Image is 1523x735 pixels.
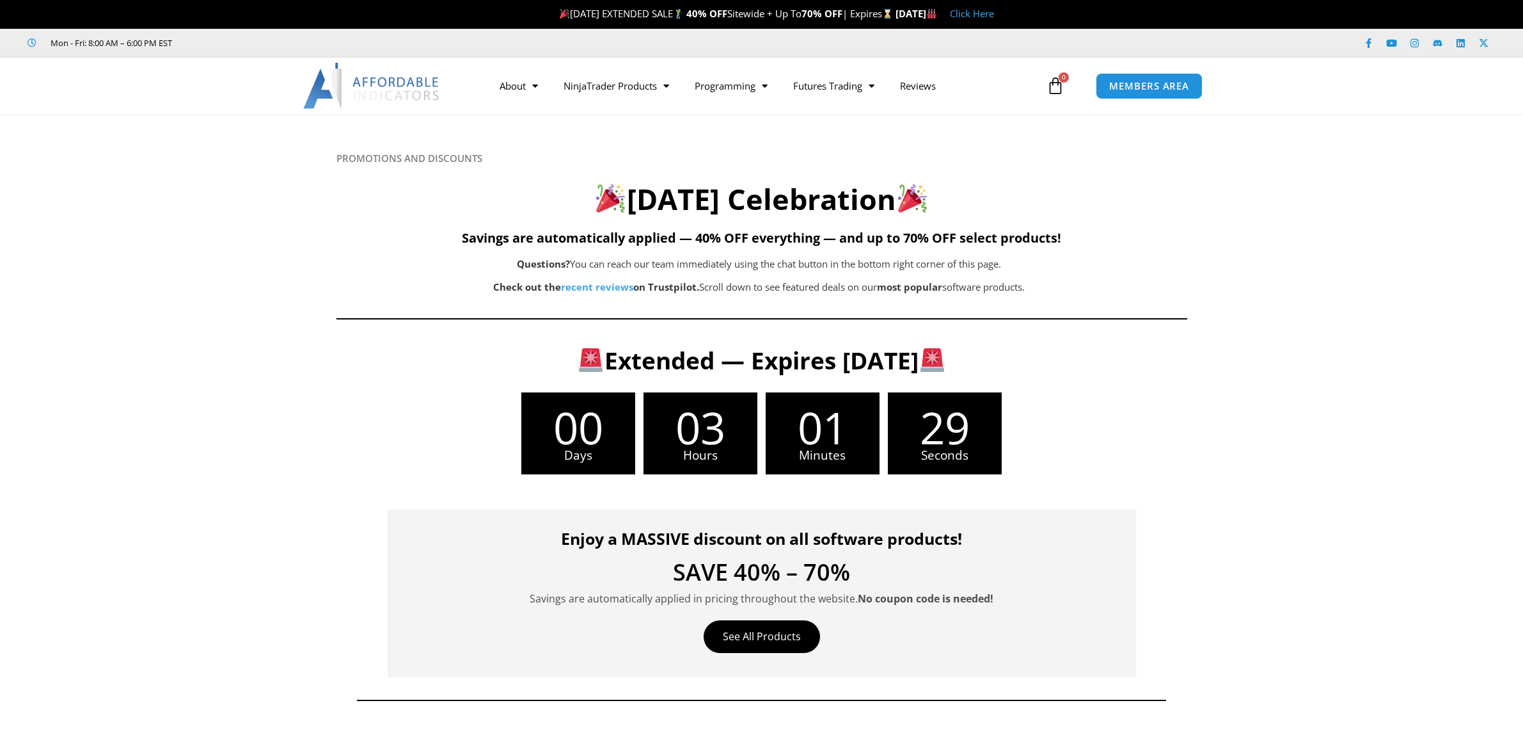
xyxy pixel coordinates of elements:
h3: Extended — Expires [DATE] [404,345,1120,376]
span: 03 [643,405,757,449]
a: Click Here [950,7,994,20]
p: Savings are automatically applied in pricing throughout the website. [407,590,1117,608]
h6: PROMOTIONS AND DISCOUNTS [336,152,1187,165]
img: 🚨 [920,348,944,372]
a: Futures Trading [780,71,887,101]
h4: Enjoy a MASSIVE discount on all software products! [407,529,1117,548]
span: Seconds [888,449,1002,462]
span: 00 [521,405,635,449]
img: 🏭 [927,9,936,19]
iframe: Customer reviews powered by Trustpilot [190,36,382,49]
span: 0 [1059,72,1069,83]
strong: No coupon code is needed! [858,592,993,606]
a: Programming [682,71,780,101]
nav: Menu [487,71,1043,101]
img: 🚨 [579,348,603,372]
a: MEMBERS AREA [1096,73,1203,99]
img: 🏌️‍♂️ [674,9,683,19]
img: 🎉 [596,184,625,213]
a: About [487,71,551,101]
a: recent reviews [561,280,633,293]
a: NinjaTrader Products [551,71,682,101]
img: ⌛ [883,9,892,19]
strong: Check out the on Trustpilot. [493,280,699,293]
a: 0 [1027,67,1084,104]
span: Minutes [766,449,880,462]
strong: 70% OFF [801,7,842,20]
strong: 40% OFF [686,7,727,20]
h4: SAVE 40% – 70% [407,561,1117,584]
span: Mon - Fri: 8:00 AM – 6:00 PM EST [47,35,172,51]
span: Days [521,449,635,462]
b: Questions? [517,257,570,270]
span: Hours [643,449,757,462]
a: See All Products [704,620,820,653]
img: 🎉 [898,184,927,213]
strong: [DATE] [896,7,937,20]
img: 🎉 [560,9,569,19]
h5: Savings are automatically applied — 40% OFF everything — and up to 70% OFF select products! [336,230,1187,246]
p: Scroll down to see featured deals on our software products. [400,279,1118,296]
p: You can reach our team immediately using the chat button in the bottom right corner of this page. [400,255,1118,273]
a: Reviews [887,71,949,101]
img: LogoAI | Affordable Indicators – NinjaTrader [303,63,441,109]
b: most popular [877,280,942,293]
span: 29 [888,405,1002,449]
h2: [DATE] Celebration [336,181,1187,218]
span: MEMBERS AREA [1109,81,1189,91]
span: 01 [766,405,880,449]
span: [DATE] EXTENDED SALE Sitewide + Up To | Expires [556,7,896,20]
